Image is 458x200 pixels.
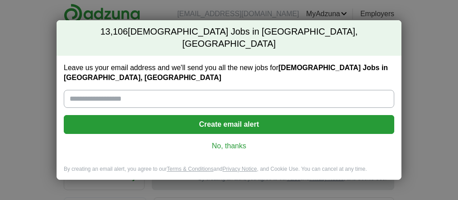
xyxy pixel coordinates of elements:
a: Terms & Conditions [167,166,213,172]
h2: [DEMOGRAPHIC_DATA] Jobs in [GEOGRAPHIC_DATA], [GEOGRAPHIC_DATA] [57,20,401,56]
a: Privacy Notice [223,166,257,172]
a: No, thanks [71,141,387,151]
label: Leave us your email address and we'll send you all the new jobs for [64,63,394,83]
button: Create email alert [64,115,394,134]
span: 13,106 [100,26,128,38]
div: By creating an email alert, you agree to our and , and Cookie Use. You can cancel at any time. [57,165,401,180]
strong: [DEMOGRAPHIC_DATA] Jobs in [GEOGRAPHIC_DATA], [GEOGRAPHIC_DATA] [64,64,388,81]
